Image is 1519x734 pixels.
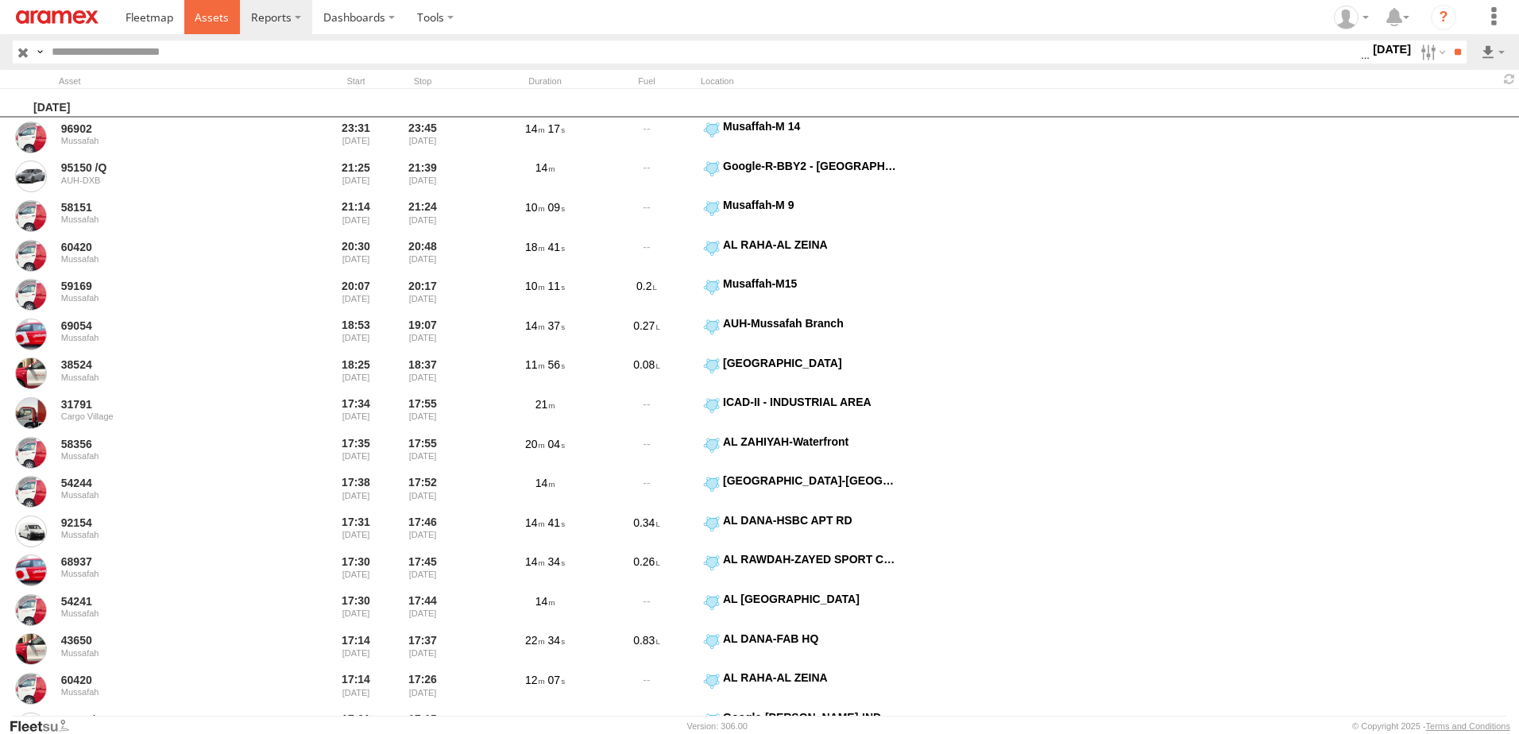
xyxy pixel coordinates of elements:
[61,673,279,687] a: 60420
[61,397,279,411] a: 31791
[599,632,694,668] div: 0.83
[723,710,897,724] div: Google-[PERSON_NAME]-IND
[535,595,555,608] span: 14
[326,395,386,431] div: Entered prior to selected date range
[61,411,279,421] div: Cargo Village
[61,437,279,451] a: 58356
[599,552,694,589] div: 0.26
[599,513,694,550] div: 0.34
[326,356,386,392] div: Entered prior to selected date range
[61,490,279,500] div: Mussafah
[723,276,897,291] div: Musaffah-M15
[392,395,453,431] div: 17:55 [DATE]
[723,670,897,685] div: AL RAHA-AL ZEINA
[326,198,386,234] div: Entered prior to selected date range
[599,276,694,313] div: 0.2
[525,674,545,686] span: 12
[61,176,279,185] div: AUH-DXB
[525,555,545,568] span: 14
[535,398,555,411] span: 21
[548,713,565,726] span: 44
[61,200,279,214] a: 58151
[392,356,453,392] div: 18:37 [DATE]
[525,280,545,292] span: 10
[1370,41,1414,58] label: [DATE]
[1426,721,1510,731] a: Terms and Conditions
[392,159,453,195] div: 21:39 [DATE]
[326,238,386,274] div: Entered prior to selected date range
[61,136,279,145] div: Mussafah
[1352,721,1510,731] div: © Copyright 2025 -
[61,633,279,647] a: 43650
[1479,41,1506,64] label: Export results as...
[61,279,279,293] a: 59169
[701,276,899,313] label: Click to View Event Location
[525,713,545,726] span: 13
[548,634,565,647] span: 34
[326,473,386,510] div: Entered prior to selected date range
[392,670,453,707] div: 17:26 [DATE]
[326,670,386,707] div: Entered prior to selected date range
[723,356,897,370] div: [GEOGRAPHIC_DATA]
[33,41,46,64] label: Search Query
[723,592,897,606] div: AL [GEOGRAPHIC_DATA]
[548,516,565,529] span: 41
[701,238,899,274] label: Click to View Event Location
[599,316,694,353] div: 0.27
[392,316,453,353] div: 19:07 [DATE]
[61,293,279,303] div: Mussafah
[16,10,99,24] img: aramex-logo.svg
[392,473,453,510] div: 17:52 [DATE]
[548,438,565,450] span: 04
[701,395,899,431] label: Click to View Event Location
[61,476,279,490] a: 54244
[326,513,386,550] div: Entered prior to selected date range
[392,513,453,550] div: 17:46 [DATE]
[525,319,545,332] span: 14
[326,552,386,589] div: Entered prior to selected date range
[61,451,279,461] div: Mussafah
[548,241,565,253] span: 41
[61,254,279,264] div: Mussafah
[548,280,565,292] span: 11
[392,276,453,313] div: 20:17 [DATE]
[61,319,279,333] a: 69054
[723,473,897,488] div: [GEOGRAPHIC_DATA]-[GEOGRAPHIC_DATA]
[701,592,899,628] label: Click to View Event Location
[723,435,897,449] div: AL ZAHIYAH-Waterfront
[392,552,453,589] div: 17:45 [DATE]
[525,634,545,647] span: 22
[61,160,279,175] a: 95150 /Q
[701,513,899,550] label: Click to View Event Location
[701,473,899,510] label: Click to View Event Location
[326,592,386,628] div: Entered prior to selected date range
[61,594,279,608] a: 54241
[1414,41,1448,64] label: Search Filter Options
[535,161,555,174] span: 14
[723,552,897,566] div: AL RAWDAH-ZAYED SPORT CITY
[61,373,279,382] div: Mussafah
[326,632,386,668] div: Entered prior to selected date range
[61,569,279,578] div: Mussafah
[525,516,545,529] span: 14
[723,119,897,133] div: Musaffah-M 14
[61,713,279,727] a: 16884/T
[723,238,897,252] div: AL RAHA-AL ZEINA
[701,435,899,471] label: Click to View Event Location
[525,122,545,135] span: 14
[535,477,555,489] span: 14
[392,119,453,156] div: 23:45 [DATE]
[701,316,899,353] label: Click to View Event Location
[392,238,453,274] div: 20:48 [DATE]
[61,214,279,224] div: Mussafah
[548,555,565,568] span: 34
[548,201,565,214] span: 09
[392,632,453,668] div: 17:37 [DATE]
[701,159,899,195] label: Click to View Event Location
[392,592,453,628] div: 17:44 [DATE]
[1431,5,1456,30] i: ?
[525,201,545,214] span: 10
[61,122,279,136] a: 96902
[61,530,279,539] div: Mussafah
[326,316,386,353] div: Entered prior to selected date range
